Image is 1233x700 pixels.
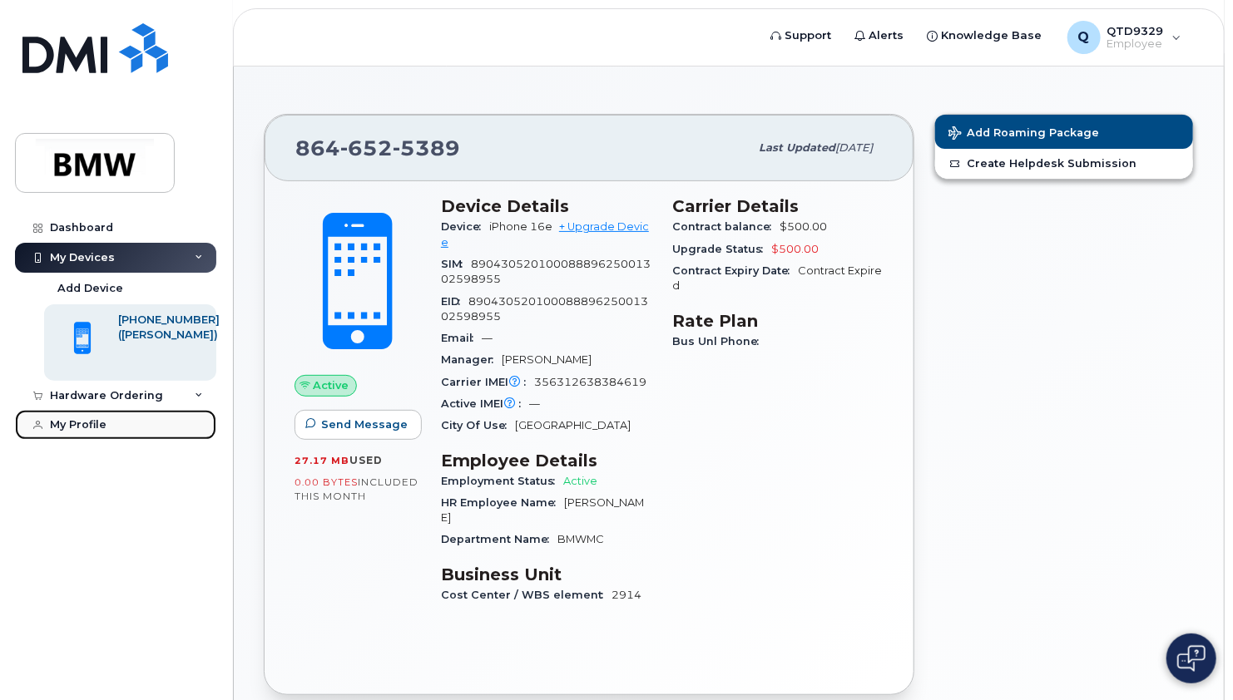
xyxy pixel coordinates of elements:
[441,589,612,601] span: Cost Center / WBS element
[844,19,916,52] a: Alerts
[441,332,482,344] span: Email
[441,295,648,323] span: 89043052010008889625001302598955
[295,136,460,160] span: 864
[835,141,873,154] span: [DATE]
[672,264,798,277] span: Contract Expiry Date
[780,220,827,233] span: $500.00
[771,243,819,255] span: $500.00
[441,196,652,216] h3: Device Details
[441,475,563,487] span: Employment Status
[672,311,884,331] h3: Rate Plan
[563,475,597,487] span: Active
[935,115,1193,149] button: Add Roaming Package
[441,376,534,388] span: Carrier IMEI
[295,455,349,466] span: 27.17 MB
[935,149,1193,179] a: Create Helpdesk Submission
[1177,645,1206,672] img: Open chat
[1078,27,1090,47] span: Q
[1107,24,1164,37] span: QTD9329
[441,258,651,285] span: 89043052010008889625001302598955
[340,136,393,160] span: 652
[441,451,652,471] h3: Employee Details
[760,19,844,52] a: Support
[482,332,493,344] span: —
[349,454,383,466] span: used
[441,397,529,410] span: Active IMEI
[759,141,835,154] span: Last updated
[1056,21,1193,54] div: QTD9329
[672,220,780,233] span: Contract balance
[441,496,564,509] span: HR Employee Name
[295,476,358,488] span: 0.00 Bytes
[441,295,468,308] span: EID
[672,243,771,255] span: Upgrade Status
[557,533,604,545] span: BMWMC
[441,220,649,248] a: + Upgrade Device
[441,353,502,366] span: Manager
[441,419,515,431] span: City Of Use
[612,589,641,601] span: 2914
[869,27,904,44] span: Alerts
[672,335,767,348] span: Bus Unl Phone
[672,196,884,216] h3: Carrier Details
[942,27,1042,44] span: Knowledge Base
[948,126,1099,142] span: Add Roaming Package
[489,220,552,233] span: iPhone 16e
[441,533,557,545] span: Department Name
[515,419,631,431] span: [GEOGRAPHIC_DATA]
[441,258,471,270] span: SIM
[393,136,460,160] span: 5389
[529,397,540,410] span: —
[441,220,489,233] span: Device
[321,417,408,432] span: Send Message
[441,564,652,584] h3: Business Unit
[785,27,832,44] span: Support
[1107,37,1164,51] span: Employee
[502,353,592,366] span: [PERSON_NAME]
[534,376,646,388] span: 356312638384619
[295,410,422,440] button: Send Message
[916,19,1054,52] a: Knowledge Base
[314,377,349,393] span: Active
